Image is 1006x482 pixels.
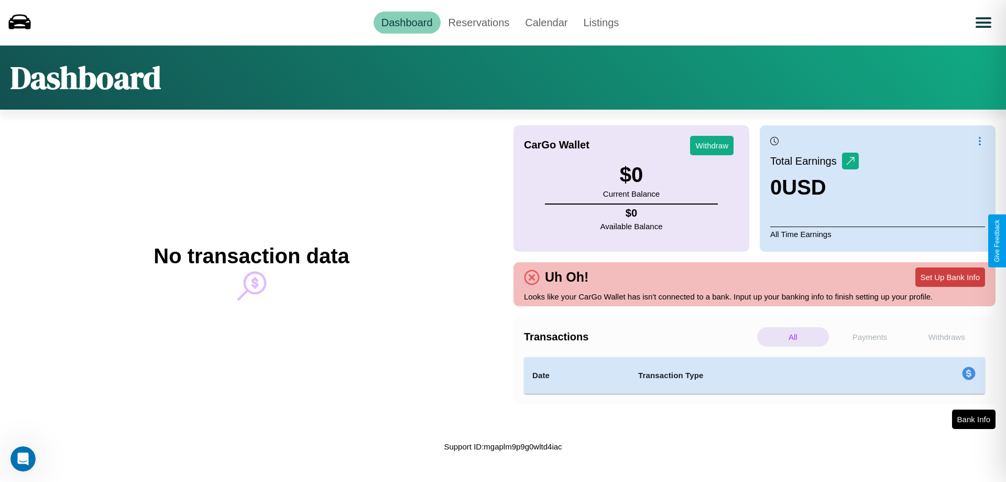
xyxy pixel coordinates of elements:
[524,357,985,394] table: simple table
[540,270,594,285] h4: Uh Oh!
[10,56,161,99] h1: Dashboard
[757,327,829,347] p: All
[911,327,982,347] p: Withdraws
[10,446,36,472] iframe: Intercom live chat
[969,8,998,37] button: Open menu
[603,163,660,187] h3: $ 0
[915,267,985,287] button: Set Up Bank Info
[374,12,441,34] a: Dashboard
[524,331,754,343] h4: Transactions
[532,369,621,382] h4: Date
[600,219,663,233] p: Available Balance
[524,290,985,304] p: Looks like your CarGo Wallet has isn't connected to a bank. Input up your banking info to finish ...
[770,152,842,170] p: Total Earnings
[603,187,660,201] p: Current Balance
[444,440,562,454] p: Support ID: mgaplm9p9g0wltd4iac
[600,207,663,219] h4: $ 0
[575,12,627,34] a: Listings
[993,220,1001,262] div: Give Feedback
[952,410,996,429] button: Bank Info
[834,327,906,347] p: Payments
[524,139,589,151] h4: CarGo Wallet
[770,227,985,241] p: All Time Earnings
[154,244,349,268] h2: No transaction data
[690,136,734,155] button: Withdraw
[441,12,518,34] a: Reservations
[638,369,876,382] h4: Transaction Type
[770,176,859,199] h3: 0 USD
[517,12,575,34] a: Calendar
